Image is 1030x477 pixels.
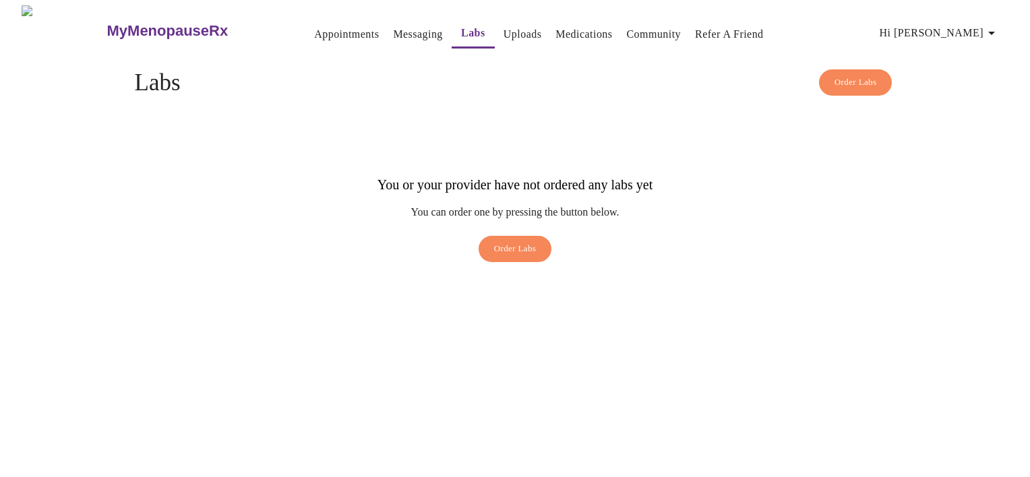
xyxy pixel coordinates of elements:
p: You can order one by pressing the button below. [377,206,653,218]
h4: Labs [135,69,896,96]
a: Messaging [393,25,442,44]
h3: MyMenopauseRx [107,22,229,40]
button: Medications [550,21,617,48]
button: Order Labs [479,236,552,262]
button: Refer a Friend [690,21,769,48]
span: Order Labs [835,75,877,90]
span: Order Labs [494,241,537,257]
button: Messaging [388,21,448,48]
button: Uploads [498,21,547,48]
a: Labs [461,24,485,42]
button: Labs [452,20,495,49]
a: Appointments [314,25,379,44]
a: Order Labs [475,236,555,269]
button: Hi [PERSON_NAME] [874,20,1005,46]
img: MyMenopauseRx Logo [22,5,105,56]
button: Order Labs [819,69,892,96]
span: Hi [PERSON_NAME] [880,24,1000,42]
button: Community [621,21,686,48]
a: MyMenopauseRx [105,7,282,55]
button: Appointments [309,21,384,48]
a: Medications [555,25,612,44]
a: Uploads [504,25,542,44]
h3: You or your provider have not ordered any labs yet [377,177,653,193]
a: Refer a Friend [695,25,764,44]
a: Community [626,25,681,44]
